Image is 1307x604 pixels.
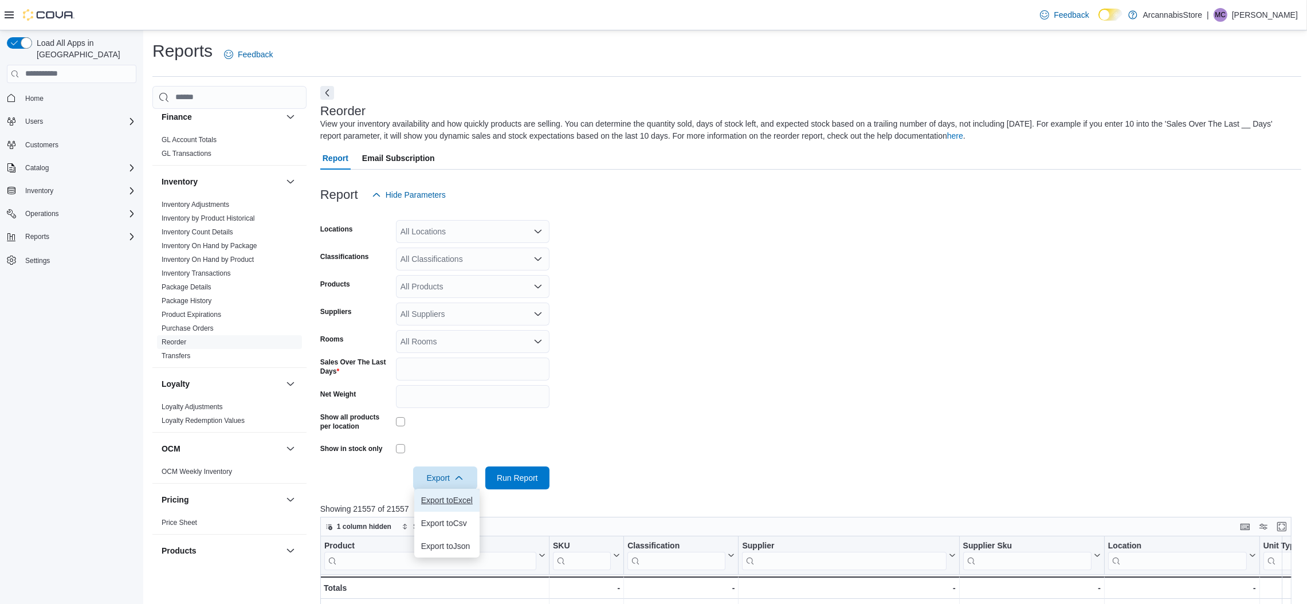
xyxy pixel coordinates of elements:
button: Finance [162,111,281,123]
input: Dark Mode [1098,9,1122,21]
div: Unit Type [1263,540,1305,551]
a: Feedback [219,43,277,66]
a: Feedback [1035,3,1093,26]
h3: Pricing [162,494,189,505]
span: Sort fields [413,522,443,531]
span: MC [1215,8,1226,22]
span: Export [420,466,470,489]
a: Purchase Orders [162,324,214,332]
span: Feedback [1054,9,1089,21]
button: Pricing [284,493,297,507]
img: Cova [23,9,74,21]
div: Supplier [742,540,946,551]
div: View your inventory availability and how quickly products are selling. You can determine the quan... [320,118,1296,142]
p: [PERSON_NAME] [1232,8,1298,22]
button: Location [1108,540,1256,570]
button: Classification [627,540,735,570]
button: Inventory [284,175,297,189]
span: Loyalty Redemption Values [162,416,245,425]
button: Supplier [742,540,955,570]
span: Operations [25,209,59,218]
span: Inventory [25,186,53,195]
button: Open list of options [533,309,543,319]
button: Inventory [2,183,141,199]
span: Price Sheet [162,518,197,527]
a: here [947,131,963,140]
span: Inventory Adjustments [162,200,229,209]
nav: Complex example [7,85,136,299]
div: - [553,581,620,595]
button: Settings [2,252,141,268]
div: Totals [324,581,545,595]
a: GL Transactions [162,150,211,158]
a: Inventory Count Details [162,228,233,236]
span: Load All Apps in [GEOGRAPHIC_DATA] [32,37,136,60]
button: Products [284,544,297,558]
label: Sales Over The Last Days [320,358,391,376]
span: 1 column hidden [337,522,391,531]
a: Loyalty Redemption Values [162,417,245,425]
div: Supplier Sku [963,540,1091,570]
span: Catalog [21,161,136,175]
span: OCM Weekly Inventory [162,467,232,476]
p: Showing 21557 of 21557 [320,503,1301,515]
button: Finance [284,110,297,124]
button: Sort fields [397,520,448,534]
label: Suppliers [320,307,352,316]
h3: Reorder [320,104,366,118]
div: Loyalty [152,400,307,432]
button: Hide Parameters [367,183,450,206]
div: SKU URL [553,540,611,570]
a: Inventory by Product Historical [162,214,255,222]
div: Location [1108,540,1247,570]
div: OCM [152,465,307,483]
div: Product [324,540,536,551]
h3: Loyalty [162,378,190,390]
a: Inventory On Hand by Product [162,256,254,264]
span: Product Expirations [162,310,221,319]
button: Catalog [2,160,141,176]
div: Classification [627,540,725,570]
span: Hide Parameters [386,189,446,201]
div: Supplier [742,540,946,570]
a: Loyalty Adjustments [162,403,223,411]
a: Customers [21,138,63,152]
span: GL Transactions [162,149,211,158]
span: Report [323,147,348,170]
span: Inventory Count Details [162,228,233,237]
button: Open list of options [533,282,543,291]
button: Enter fullscreen [1275,520,1289,534]
button: Next [320,86,334,100]
a: GL Account Totals [162,136,217,144]
span: Settings [25,256,50,265]
span: Transfers [162,351,190,360]
span: Export to Json [421,542,473,551]
button: Run Report [485,466,550,489]
button: Loyalty [284,377,297,391]
button: Products [162,545,281,556]
a: Inventory Adjustments [162,201,229,209]
h3: Products [162,545,197,556]
label: Locations [320,225,353,234]
span: Package History [162,296,211,305]
span: Inventory by Product Historical [162,214,255,223]
span: Inventory On Hand by Product [162,255,254,264]
span: Reports [25,232,49,241]
button: Users [2,113,141,130]
span: Inventory [21,184,136,198]
div: Location [1108,540,1247,551]
h3: Inventory [162,176,198,187]
div: Unit Type [1263,540,1305,570]
button: Customers [2,136,141,153]
button: Keyboard shortcuts [1238,520,1252,534]
button: OCM [284,442,297,456]
span: Inventory Transactions [162,269,231,278]
div: Classification [627,540,725,551]
div: Matt Chernoff [1214,8,1227,22]
button: Loyalty [162,378,281,390]
button: Export toJson [414,535,480,558]
span: Home [21,91,136,105]
button: Inventory [162,176,281,187]
div: Product [324,540,536,570]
